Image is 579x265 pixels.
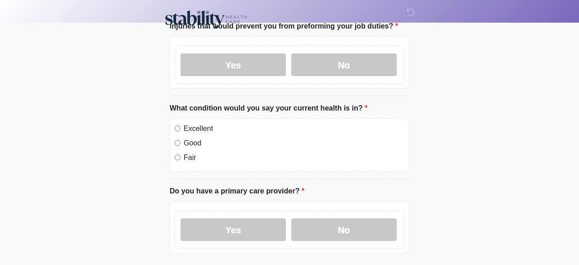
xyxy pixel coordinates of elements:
input: Fair [175,154,180,160]
input: Excellent [175,125,180,131]
input: Good [175,140,180,146]
label: Yes [180,218,286,241]
label: No [291,218,397,241]
label: What condition would you say your current health is in? [170,103,367,114]
label: Do you have a primary care provider? [170,186,304,197]
label: Yes [180,53,286,76]
label: Excellent [184,123,404,134]
label: No [291,53,397,76]
img: Stability Healthcare Logo [161,7,251,30]
label: Fair [184,152,404,163]
label: Good [184,138,404,149]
